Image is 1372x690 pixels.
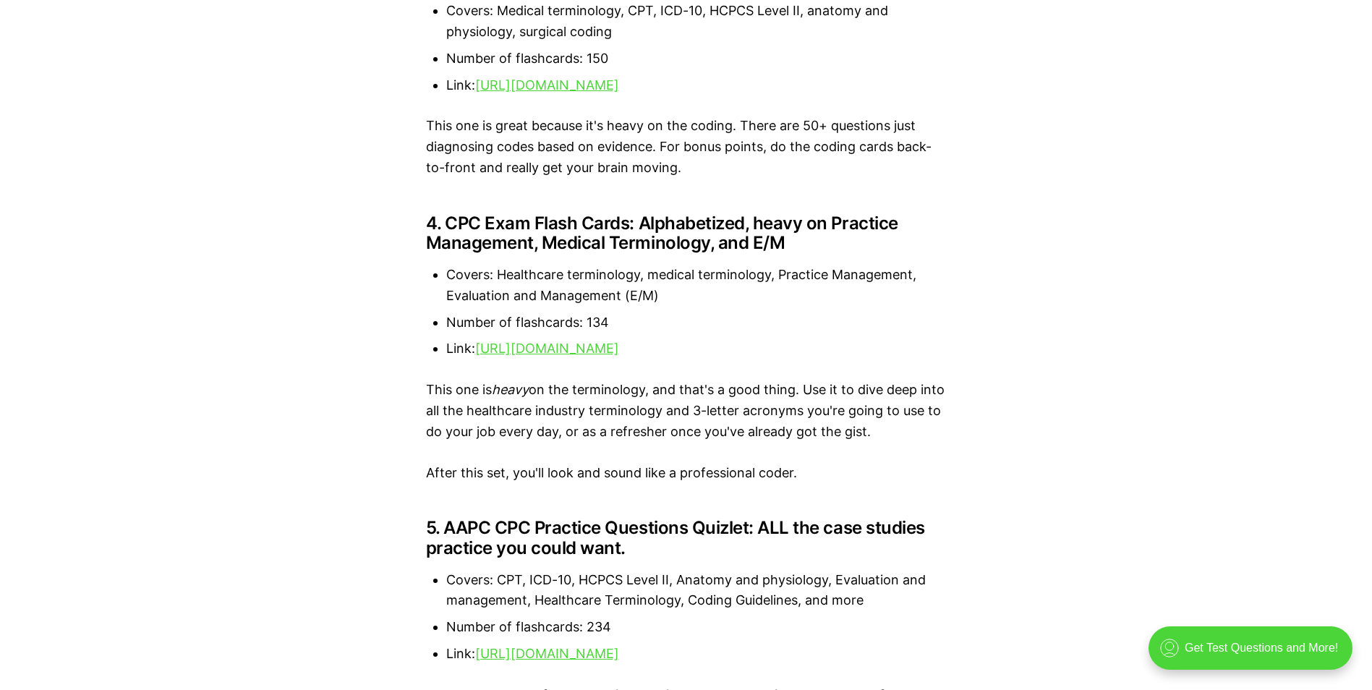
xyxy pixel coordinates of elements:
[426,116,947,178] p: This one is great because it's heavy on the coding. There are 50+ questions just diagnosing codes...
[426,380,947,442] p: This one is on the terminology, and that's a good thing. Use it to dive deep into all the healthc...
[475,646,619,661] a: [URL][DOMAIN_NAME]
[446,48,947,69] li: Number of flashcards: 150
[426,213,947,253] h3: 4. CPC Exam Flash Cards: Alphabetized, heavy on Practice Management, Medical Terminology, and E/M
[446,265,947,307] li: Covers: Healthcare terminology, medical terminology, Practice Management, Evaluation and Manageme...
[446,312,947,333] li: Number of flashcards: 134
[446,75,947,96] li: Link:
[446,644,947,665] li: Link:
[492,382,529,397] em: heavy
[446,570,947,612] li: Covers: CPT, ICD-10, HCPCS Level II, Anatomy and physiology, Evaluation and management, Healthcar...
[426,518,947,558] h3: 5. AAPC CPC Practice Questions Quizlet: ALL the case studies practice you could want.
[1136,619,1372,690] iframe: portal-trigger
[446,338,947,359] li: Link:
[475,77,619,93] a: [URL][DOMAIN_NAME]
[446,1,947,43] li: Covers: Medical terminology, CPT, ICD-10, HCPCS Level II, anatomy and physiology, surgical coding
[426,463,947,484] p: After this set, you'll look and sound like a professional coder.
[475,341,619,356] a: [URL][DOMAIN_NAME]
[446,617,947,638] li: Number of flashcards: 234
